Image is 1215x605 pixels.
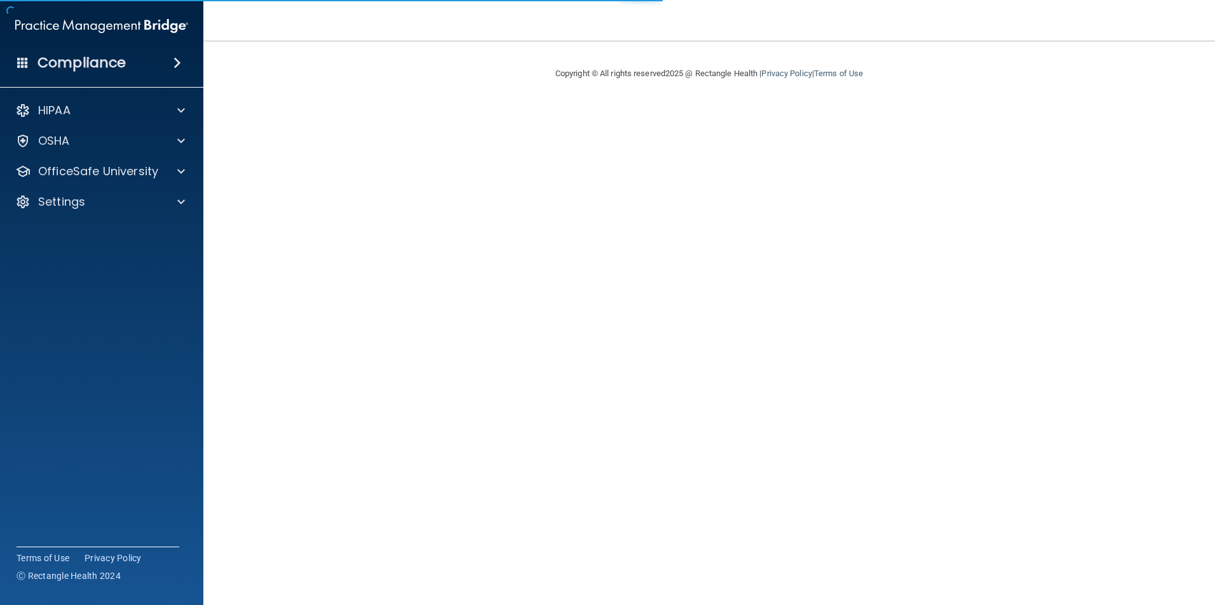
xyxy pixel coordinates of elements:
[15,164,185,179] a: OfficeSafe University
[85,552,142,564] a: Privacy Policy
[15,13,188,39] img: PMB logo
[477,53,941,94] div: Copyright © All rights reserved 2025 @ Rectangle Health | |
[814,69,863,78] a: Terms of Use
[38,133,70,149] p: OSHA
[15,133,185,149] a: OSHA
[17,552,69,564] a: Terms of Use
[17,569,121,582] span: Ⓒ Rectangle Health 2024
[38,194,85,209] p: Settings
[38,103,71,118] p: HIPAA
[38,164,158,179] p: OfficeSafe University
[761,69,811,78] a: Privacy Policy
[15,103,185,118] a: HIPAA
[37,54,126,72] h4: Compliance
[15,194,185,209] a: Settings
